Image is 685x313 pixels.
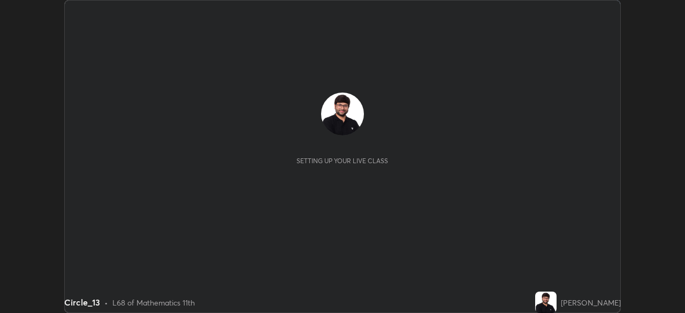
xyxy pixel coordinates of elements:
img: b848fd764a7e4825a0166bdee03c910a.jpg [535,292,557,313]
div: L68 of Mathematics 11th [112,297,195,308]
div: Circle_13 [64,296,100,309]
img: b848fd764a7e4825a0166bdee03c910a.jpg [321,93,364,135]
div: Setting up your live class [296,157,388,165]
div: [PERSON_NAME] [561,297,621,308]
div: • [104,297,108,308]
